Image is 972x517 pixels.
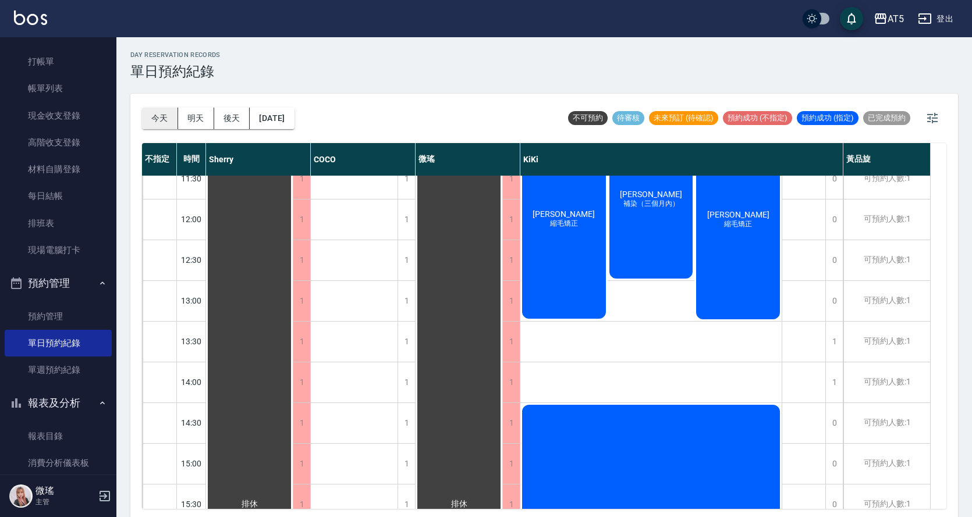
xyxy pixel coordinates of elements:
[398,322,415,362] div: 1
[863,113,910,123] span: 已完成預約
[5,48,112,75] a: 打帳單
[14,10,47,25] img: Logo
[239,499,260,509] span: 排休
[250,108,294,129] button: [DATE]
[618,190,684,199] span: [PERSON_NAME]
[214,108,250,129] button: 後天
[723,113,792,123] span: 預約成功 (不指定)
[130,63,221,80] h3: 單日預約紀錄
[177,321,206,362] div: 13:30
[825,362,843,402] div: 1
[177,199,206,240] div: 12:00
[825,199,843,240] div: 0
[722,219,754,229] span: 縮毛矯正
[5,183,112,209] a: 每日結帳
[502,199,520,240] div: 1
[502,159,520,199] div: 1
[5,450,112,476] a: 消費分析儀表板
[293,444,310,484] div: 1
[36,485,95,497] h5: 微瑤
[398,281,415,321] div: 1
[649,113,718,123] span: 未來預訂 (待確認)
[502,281,520,321] div: 1
[293,159,310,199] div: 1
[843,199,930,240] div: 可預約人數:1
[843,403,930,443] div: 可預約人數:1
[449,499,470,509] span: 排休
[568,113,608,123] span: 不可預約
[398,362,415,402] div: 1
[177,362,206,402] div: 14:00
[177,443,206,484] div: 15:00
[398,199,415,240] div: 1
[530,209,597,219] span: [PERSON_NAME]
[5,423,112,450] a: 報表目錄
[416,143,520,176] div: 微瑤
[612,113,644,123] span: 待審核
[177,143,206,176] div: 時間
[177,240,206,280] div: 12:30
[177,402,206,443] div: 14:30
[5,268,112,298] button: 預約管理
[293,322,310,362] div: 1
[5,388,112,418] button: 報表及分析
[843,240,930,280] div: 可預約人數:1
[5,330,112,356] a: 單日預約紀錄
[825,403,843,443] div: 0
[5,356,112,383] a: 單週預約紀錄
[398,444,415,484] div: 1
[825,240,843,280] div: 0
[869,7,909,31] button: AT5
[206,143,311,176] div: Sherry
[825,281,843,321] div: 0
[398,159,415,199] div: 1
[177,158,206,199] div: 11:30
[621,199,682,209] span: 補染（三個月內）
[888,12,904,26] div: AT5
[9,484,33,508] img: Person
[502,403,520,443] div: 1
[548,219,580,229] span: 縮毛矯正
[36,497,95,507] p: 主管
[5,237,112,263] a: 現場電腦打卡
[843,362,930,402] div: 可預約人數:1
[293,403,310,443] div: 1
[797,113,859,123] span: 預約成功 (指定)
[502,240,520,280] div: 1
[5,303,112,330] a: 預約管理
[502,322,520,362] div: 1
[520,143,843,176] div: KiKi
[293,362,310,402] div: 1
[913,8,958,30] button: 登出
[825,159,843,199] div: 0
[843,322,930,362] div: 可預約人數:1
[843,444,930,484] div: 可預約人數:1
[398,403,415,443] div: 1
[840,7,863,30] button: save
[5,129,112,156] a: 高階收支登錄
[398,240,415,280] div: 1
[293,240,310,280] div: 1
[5,102,112,129] a: 現金收支登錄
[142,108,178,129] button: 今天
[843,143,931,176] div: 黃品旋
[502,444,520,484] div: 1
[5,156,112,183] a: 材料自購登錄
[142,143,177,176] div: 不指定
[178,108,214,129] button: 明天
[311,143,416,176] div: COCO
[293,199,310,240] div: 1
[5,75,112,102] a: 帳單列表
[5,210,112,237] a: 排班表
[293,281,310,321] div: 1
[177,280,206,321] div: 13:00
[502,362,520,402] div: 1
[843,281,930,321] div: 可預約人數:1
[825,444,843,484] div: 0
[705,210,772,219] span: [PERSON_NAME]
[843,159,930,199] div: 可預約人數:1
[130,51,221,59] h2: day Reservation records
[825,322,843,362] div: 1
